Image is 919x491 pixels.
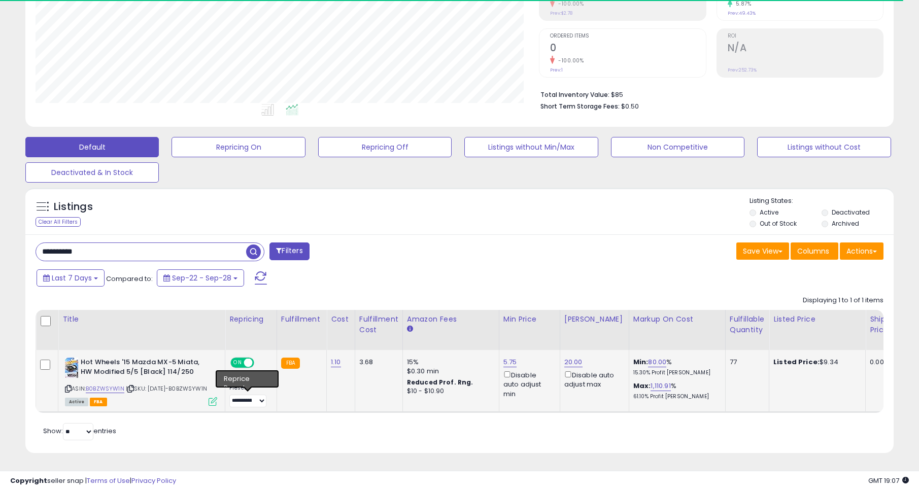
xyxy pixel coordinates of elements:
div: Listed Price [773,314,861,325]
span: Last 7 Days [52,273,92,283]
div: Title [62,314,221,325]
span: | SKU: [DATE]-B0BZWSYW1N [126,384,207,393]
small: Prev: 252.73% [728,67,757,73]
a: 5.75 [503,357,517,367]
button: Non Competitive [611,137,744,157]
div: % [633,381,718,400]
h2: N/A [728,42,883,56]
small: FBA [281,358,300,369]
b: Reduced Prof. Rng. [407,378,473,387]
span: OFF [253,359,269,367]
button: Columns [791,242,838,260]
small: Prev: 1 [550,67,563,73]
a: 80.00 [648,357,666,367]
button: Sep-22 - Sep-28 [157,269,244,287]
div: Fulfillment [281,314,322,325]
label: Deactivated [832,208,870,217]
p: Listing States: [750,196,894,206]
button: Save View [736,242,789,260]
span: Compared to: [106,274,153,284]
label: Out of Stock [760,219,797,228]
small: Prev: $2.78 [550,10,572,16]
div: Ship Price [870,314,890,335]
div: seller snap | | [10,476,176,486]
div: 15% [407,358,491,367]
small: -100.00% [555,57,584,64]
div: Cost [331,314,351,325]
b: Max: [633,381,651,391]
div: Amazon Fees [407,314,495,325]
button: Repricing On [172,137,305,157]
label: Active [760,208,778,217]
span: 2025-10-6 19:07 GMT [868,476,909,485]
span: Ordered Items [550,33,705,39]
div: % [633,358,718,376]
div: 3.68 [359,358,395,367]
div: Clear All Filters [36,217,81,227]
small: Amazon Fees. [407,325,413,334]
div: $10 - $10.90 [407,387,491,396]
a: 1,110.91 [651,381,670,391]
b: Hot Wheels '15 Mazda MX-5 Miata, HW Modified 5/5 [Black] 114/250 [81,358,204,379]
h2: 0 [550,42,705,56]
a: 1.10 [331,357,341,367]
button: Repricing Off [318,137,452,157]
a: B0BZWSYW1N [86,384,124,393]
div: $0.30 min [407,367,491,376]
b: Listed Price: [773,357,820,367]
strong: Copyright [10,476,47,485]
a: Privacy Policy [131,476,176,485]
div: Fulfillment Cost [359,314,398,335]
span: ON [231,359,244,367]
span: ROI [728,33,883,39]
div: Preset: [229,384,269,407]
div: Fulfillable Quantity [730,314,765,335]
div: Min Price [503,314,556,325]
div: Amazon AI * [229,373,269,382]
b: Short Term Storage Fees: [540,102,620,111]
span: Columns [797,246,829,256]
div: [PERSON_NAME] [564,314,625,325]
b: Min: [633,357,649,367]
th: The percentage added to the cost of goods (COGS) that forms the calculator for Min & Max prices. [629,310,725,350]
a: 20.00 [564,357,583,367]
button: Filters [269,242,309,260]
div: Repricing [229,314,273,325]
span: Show: entries [43,426,116,436]
div: ASIN: [65,358,217,405]
div: 0.00 [870,358,887,367]
p: 61.10% Profit [PERSON_NAME] [633,393,718,400]
div: $9.34 [773,358,858,367]
li: $85 [540,88,876,100]
span: Sep-22 - Sep-28 [172,273,231,283]
button: Actions [840,242,883,260]
div: Displaying 1 to 1 of 1 items [803,296,883,305]
button: Deactivated & In Stock [25,162,159,183]
button: Last 7 Days [37,269,105,287]
label: Archived [832,219,859,228]
span: $0.50 [621,101,639,111]
button: Listings without Cost [757,137,891,157]
span: FBA [90,398,107,406]
b: Total Inventory Value: [540,90,609,99]
div: Markup on Cost [633,314,721,325]
p: 15.30% Profit [PERSON_NAME] [633,369,718,376]
div: Disable auto adjust min [503,369,552,399]
img: 51hKKJtstCL._SL40_.jpg [65,358,78,378]
a: Terms of Use [87,476,130,485]
div: 77 [730,358,761,367]
div: Disable auto adjust max [564,369,621,389]
button: Listings without Min/Max [464,137,598,157]
span: All listings currently available for purchase on Amazon [65,398,88,406]
h5: Listings [54,200,93,214]
button: Default [25,137,159,157]
small: Prev: 49.43% [728,10,756,16]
